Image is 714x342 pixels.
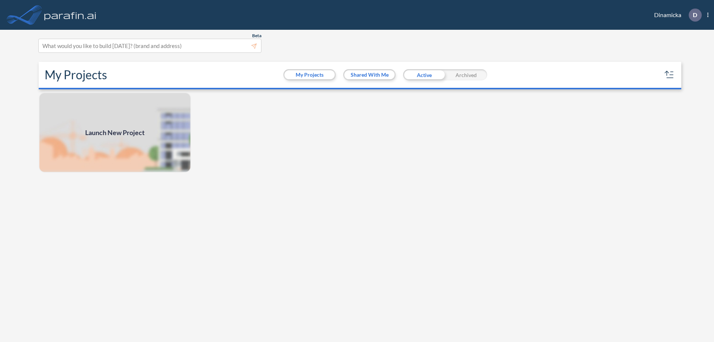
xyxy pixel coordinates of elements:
[43,7,98,22] img: logo
[284,70,335,79] button: My Projects
[45,68,107,82] h2: My Projects
[445,69,487,80] div: Archived
[643,9,708,22] div: Dinamicka
[39,92,191,173] a: Launch New Project
[252,33,261,39] span: Beta
[85,128,145,138] span: Launch New Project
[403,69,445,80] div: Active
[693,12,697,18] p: D
[344,70,395,79] button: Shared With Me
[663,69,675,81] button: sort
[39,92,191,173] img: add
